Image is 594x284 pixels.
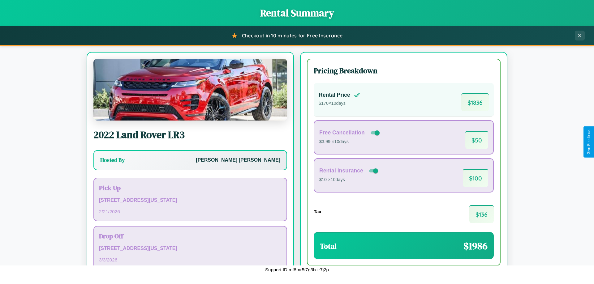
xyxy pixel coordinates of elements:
[6,6,588,20] h1: Rental Summary
[319,167,363,174] h4: Rental Insurance
[99,196,282,205] p: [STREET_ADDRESS][US_STATE]
[465,131,488,149] span: $ 50
[314,209,321,214] h4: Tax
[99,207,282,216] p: 2 / 21 / 2026
[242,32,342,39] span: Checkout in 10 minutes for Free Insurance
[265,265,329,274] p: Support ID: mf8mr5i7g3lxiir7j2p
[319,138,381,146] p: $3.99 × 10 days
[99,183,282,192] h3: Pick Up
[319,92,350,98] h4: Rental Price
[461,93,489,111] span: $ 1836
[463,239,488,253] span: $ 1986
[314,66,494,76] h3: Pricing Breakdown
[196,156,280,165] p: [PERSON_NAME] [PERSON_NAME]
[463,169,488,187] span: $ 100
[320,241,337,251] h3: Total
[99,231,282,240] h3: Drop Off
[319,129,365,136] h4: Free Cancellation
[93,128,287,142] h2: 2022 Land Rover LR3
[99,244,282,253] p: [STREET_ADDRESS][US_STATE]
[93,59,287,121] img: Land Rover LR3
[469,205,494,223] span: $ 136
[100,156,125,164] h3: Hosted By
[319,100,360,108] p: $ 170 × 10 days
[319,176,379,184] p: $10 × 10 days
[587,129,591,155] div: Give Feedback
[99,256,282,264] p: 3 / 3 / 2026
